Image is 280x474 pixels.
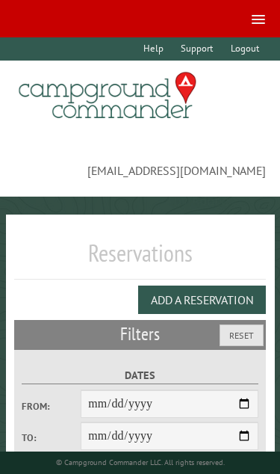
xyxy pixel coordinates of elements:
label: From: [22,399,81,413]
span: [EMAIL_ADDRESS][DOMAIN_NAME] [14,137,267,179]
a: Logout [223,37,266,61]
button: Add a Reservation [138,286,266,314]
button: Reset [220,324,264,346]
label: To: [22,431,81,445]
a: Help [137,37,171,61]
label: Dates [22,367,258,384]
img: Campground Commander [14,67,201,125]
a: Support [174,37,220,61]
small: © Campground Commander LLC. All rights reserved. [56,458,225,467]
h1: Reservations [14,238,267,280]
h2: Filters [14,320,267,348]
